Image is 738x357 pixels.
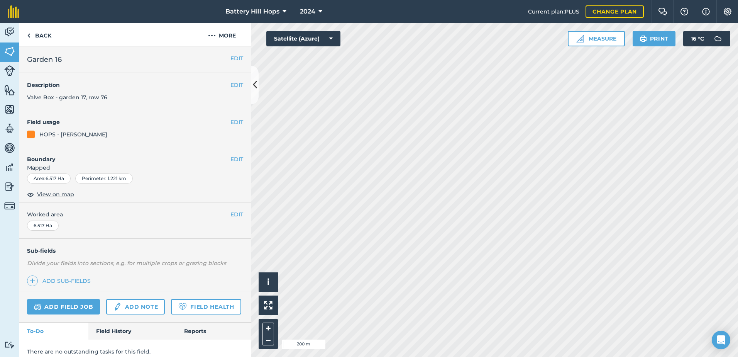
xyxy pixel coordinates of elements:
[262,334,274,345] button: –
[230,54,243,63] button: EDIT
[230,118,243,126] button: EDIT
[4,65,15,76] img: svg+xml;base64,PD94bWwgdmVyc2lvbj0iMS4wIiBlbmNvZGluZz0idXRmLTgiPz4KPCEtLSBHZW5lcmF0b3I6IEFkb2JlIE...
[230,81,243,89] button: EDIT
[702,7,710,16] img: svg+xml;base64,PHN2ZyB4bWxucz0iaHR0cDovL3d3dy53My5vcmcvMjAwMC9zdmciIHdpZHRoPSIxNyIgaGVpZ2h0PSIxNy...
[27,81,243,89] h4: Description
[27,173,71,184] div: Area : 6.517 Ha
[4,123,15,134] img: svg+xml;base64,PD94bWwgdmVyc2lvbj0iMS4wIiBlbmNvZGluZz0idXRmLTgiPz4KPCEtLSBHZW5lcmF0b3I6IEFkb2JlIE...
[27,31,30,40] img: svg+xml;base64,PHN2ZyB4bWxucz0iaHR0cDovL3d3dy53My5vcmcvMjAwMC9zdmciIHdpZHRoPSI5IiBoZWlnaHQ9IjI0Ii...
[27,275,94,286] a: Add sub-fields
[37,190,74,199] span: View on map
[27,221,59,231] div: 6.517 Ha
[27,210,243,219] span: Worked area
[267,277,269,287] span: i
[4,201,15,211] img: svg+xml;base64,PD94bWwgdmVyc2lvbj0iMS4wIiBlbmNvZGluZz0idXRmLTgiPz4KPCEtLSBHZW5lcmF0b3I6IEFkb2JlIE...
[586,5,644,18] a: Change plan
[27,54,62,65] span: Garden 16
[266,31,340,46] button: Satellite (Azure)
[680,8,689,15] img: A question mark icon
[4,104,15,115] img: svg+xml;base64,PHN2ZyB4bWxucz0iaHR0cDovL3d3dy53My5vcmcvMjAwMC9zdmciIHdpZHRoPSI1NiIgaGVpZ2h0PSI2MC...
[640,34,647,43] img: svg+xml;base64,PHN2ZyB4bWxucz0iaHR0cDovL3d3dy53My5vcmcvMjAwMC9zdmciIHdpZHRoPSIxOSIgaGVpZ2h0PSIyNC...
[106,299,165,314] a: Add note
[27,94,107,101] span: Valve Box - garden 17, row 76
[193,23,251,46] button: More
[4,26,15,38] img: svg+xml;base64,PD94bWwgdmVyc2lvbj0iMS4wIiBlbmNvZGluZz0idXRmLTgiPz4KPCEtLSBHZW5lcmF0b3I6IEFkb2JlIE...
[4,341,15,348] img: svg+xml;base64,PD94bWwgdmVyc2lvbj0iMS4wIiBlbmNvZGluZz0idXRmLTgiPz4KPCEtLSBHZW5lcmF0b3I6IEFkb2JlIE...
[262,323,274,334] button: +
[225,7,279,16] span: Battery Hill Hops
[712,331,730,349] div: Open Intercom Messenger
[264,301,273,309] img: Four arrows, one pointing top left, one top right, one bottom right and the last bottom left
[658,8,667,15] img: Two speech bubbles overlapping with the left bubble in the forefront
[683,31,730,46] button: 16 °C
[27,118,230,126] h4: Field usage
[691,31,704,46] span: 16 ° C
[30,276,35,286] img: svg+xml;base64,PHN2ZyB4bWxucz0iaHR0cDovL3d3dy53My5vcmcvMjAwMC9zdmciIHdpZHRoPSIxNCIgaGVpZ2h0PSIyNC...
[171,299,241,314] a: Field Health
[27,190,74,199] button: View on map
[27,347,243,356] p: There are no outstanding tasks for this field.
[19,163,251,172] span: Mapped
[300,7,315,16] span: 2024
[27,190,34,199] img: svg+xml;base64,PHN2ZyB4bWxucz0iaHR0cDovL3d3dy53My5vcmcvMjAwMC9zdmciIHdpZHRoPSIxOCIgaGVpZ2h0PSIyNC...
[528,7,579,16] span: Current plan : PLUS
[4,142,15,154] img: svg+xml;base64,PD94bWwgdmVyc2lvbj0iMS4wIiBlbmNvZGluZz0idXRmLTgiPz4KPCEtLSBHZW5lcmF0b3I6IEFkb2JlIE...
[230,155,243,163] button: EDIT
[4,181,15,192] img: svg+xml;base64,PD94bWwgdmVyc2lvbj0iMS4wIiBlbmNvZGluZz0idXRmLTgiPz4KPCEtLSBHZW5lcmF0b3I6IEFkb2JlIE...
[230,210,243,219] button: EDIT
[113,302,122,311] img: svg+xml;base64,PD94bWwgdmVyc2lvbj0iMS4wIiBlbmNvZGluZz0idXRmLTgiPz4KPCEtLSBHZW5lcmF0b3I6IEFkb2JlIE...
[633,31,676,46] button: Print
[19,23,59,46] a: Back
[75,173,133,184] div: Perimeter : 1.221 km
[4,46,15,57] img: svg+xml;base64,PHN2ZyB4bWxucz0iaHR0cDovL3d3dy53My5vcmcvMjAwMC9zdmciIHdpZHRoPSI1NiIgaGVpZ2h0PSI2MC...
[208,31,216,40] img: svg+xml;base64,PHN2ZyB4bWxucz0iaHR0cDovL3d3dy53My5vcmcvMjAwMC9zdmciIHdpZHRoPSIyMCIgaGVpZ2h0PSIyNC...
[8,5,19,18] img: fieldmargin Logo
[176,323,251,340] a: Reports
[19,246,251,255] h4: Sub-fields
[4,161,15,173] img: svg+xml;base64,PD94bWwgdmVyc2lvbj0iMS4wIiBlbmNvZGluZz0idXRmLTgiPz4KPCEtLSBHZW5lcmF0b3I6IEFkb2JlIE...
[88,323,176,340] a: Field History
[19,323,88,340] a: To-Do
[4,84,15,96] img: svg+xml;base64,PHN2ZyB4bWxucz0iaHR0cDovL3d3dy53My5vcmcvMjAwMC9zdmciIHdpZHRoPSI1NiIgaGVpZ2h0PSI2MC...
[710,31,726,46] img: svg+xml;base64,PD94bWwgdmVyc2lvbj0iMS4wIiBlbmNvZGluZz0idXRmLTgiPz4KPCEtLSBHZW5lcmF0b3I6IEFkb2JlIE...
[34,302,41,311] img: svg+xml;base64,PD94bWwgdmVyc2lvbj0iMS4wIiBlbmNvZGluZz0idXRmLTgiPz4KPCEtLSBHZW5lcmF0b3I6IEFkb2JlIE...
[568,31,625,46] button: Measure
[27,260,226,267] em: Divide your fields into sections, e.g. for multiple crops or grazing blocks
[19,147,230,163] h4: Boundary
[39,130,107,139] div: HOPS - [PERSON_NAME]
[27,299,100,314] a: Add field job
[576,35,584,42] img: Ruler icon
[723,8,732,15] img: A cog icon
[259,272,278,292] button: i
